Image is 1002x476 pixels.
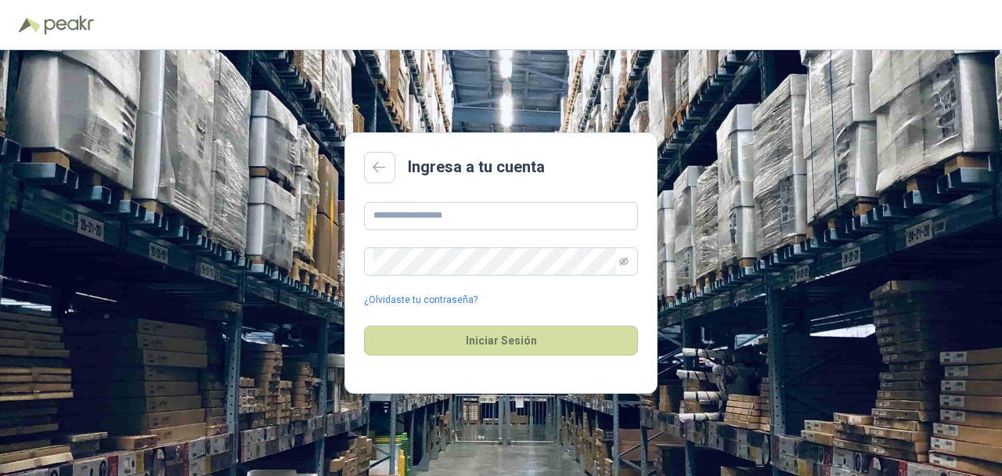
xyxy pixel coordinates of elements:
[619,257,629,266] span: eye-invisible
[364,326,638,355] button: Iniciar Sesión
[19,17,41,33] img: Logo
[44,16,94,34] img: Peakr
[364,293,478,308] a: ¿Olvidaste tu contraseña?
[408,155,545,179] h2: Ingresa a tu cuenta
